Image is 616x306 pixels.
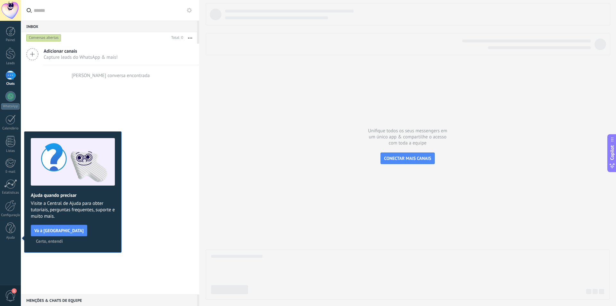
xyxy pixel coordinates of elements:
[1,236,20,240] div: Ajuda
[1,127,20,131] div: Calendário
[381,153,435,164] button: CONECTAR MAIS CANAIS
[1,149,20,153] div: Listas
[44,54,118,60] span: Capture leads do WhatsApp & mais!
[1,103,20,109] div: WhatsApp
[21,294,197,306] div: Menções & Chats de equipe
[183,32,197,44] button: Mais
[31,225,87,236] button: Vá à [GEOGRAPHIC_DATA]
[31,192,115,198] h2: Ajuda quando precisar
[12,288,17,293] span: 1
[31,200,115,220] span: Visite a Central de Ajuda para obter tutoriais, perguntas frequentes, suporte e muito mais.
[1,38,20,42] div: Painel
[384,155,431,161] span: CONECTAR MAIS CANAIS
[36,239,63,243] span: Certo, entendi
[33,236,66,246] button: Certo, entendi
[44,48,118,54] span: Adicionar canais
[1,213,20,217] div: Configurações
[609,145,615,160] span: Copilot
[1,82,20,86] div: Chats
[169,35,183,41] div: Total: 0
[1,170,20,174] div: E-mail
[21,21,197,32] div: Inbox
[34,228,84,233] span: Vá à [GEOGRAPHIC_DATA]
[1,191,20,195] div: Estatísticas
[1,61,20,66] div: Leads
[72,73,150,79] div: [PERSON_NAME] conversa encontrada
[26,34,61,42] div: Conversas abertas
